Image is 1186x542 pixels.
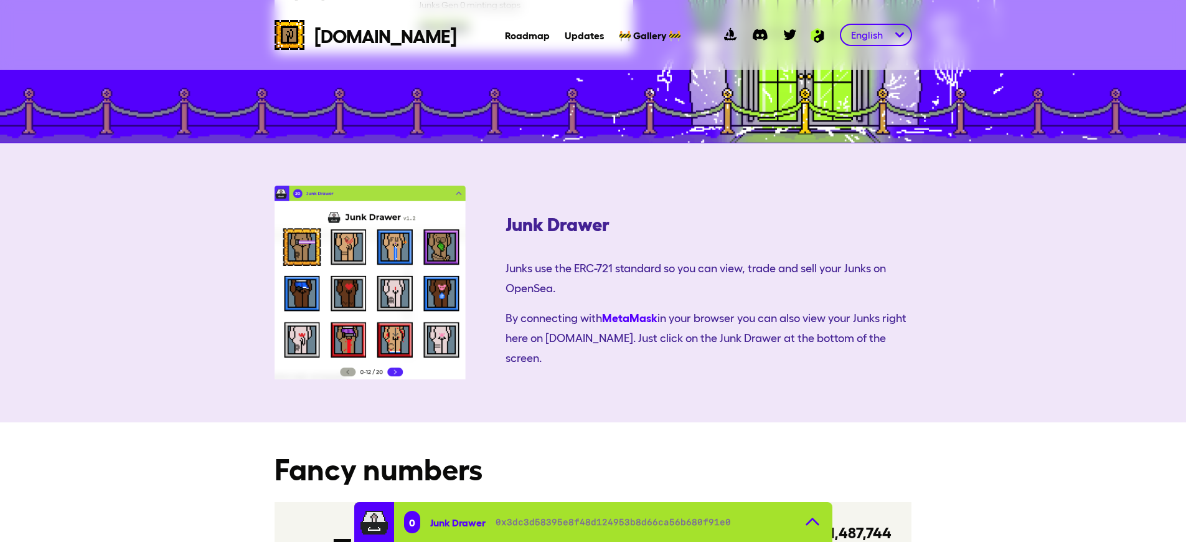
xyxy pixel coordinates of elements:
[359,507,389,537] img: junkdrawer.d9bd258c.svg
[805,28,830,43] img: Ambition logo
[745,20,775,50] a: discord
[430,516,486,528] span: Junk Drawer
[275,20,304,50] img: cryptojunks logo
[409,516,415,528] span: 0
[275,20,456,50] a: cryptojunks logo[DOMAIN_NAME]
[715,20,745,50] a: opensea
[314,24,456,46] span: [DOMAIN_NAME]
[496,516,731,528] span: 0x3dc3d58395e8f48d124953b8d66ca56b680f91e0
[602,308,657,326] a: MetaMask
[275,452,912,482] h1: Fancy numbers
[506,253,912,303] span: Junks use the ERC-721 standard so you can view, trade and sell your Junks on OpenSea.
[775,20,805,50] a: twitter
[506,303,912,373] span: By connecting with in your browser you can also view your Junks right here on [DOMAIN_NAME]. Just...
[505,29,550,41] a: Roadmap
[565,29,604,41] a: Updates
[619,29,681,41] a: 🚧 Gallery 🚧
[275,186,506,380] img: screenshot_junk_drawer.1c368f2b.png
[506,212,912,234] h3: Junk Drawer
